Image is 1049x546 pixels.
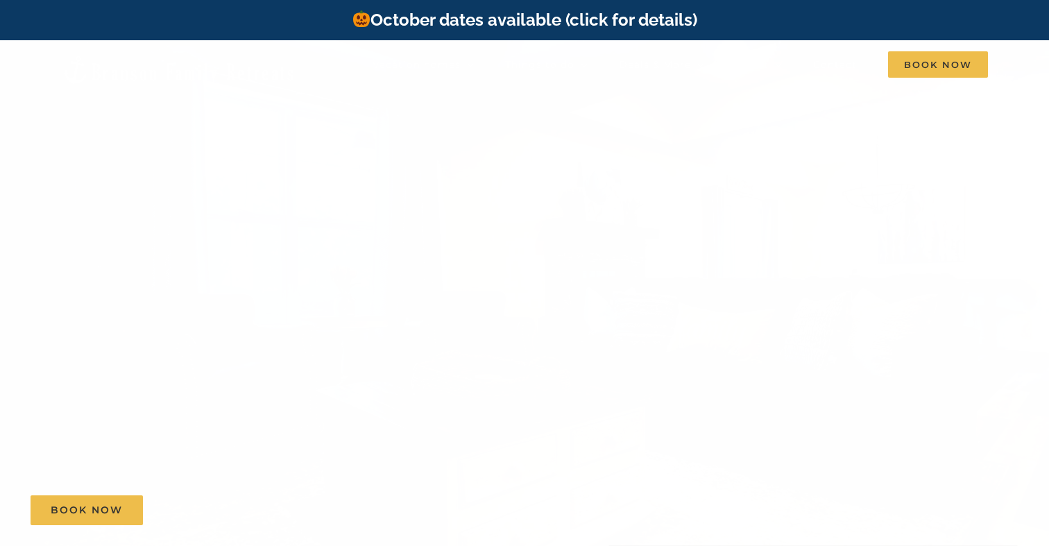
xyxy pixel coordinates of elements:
a: Contact [813,51,857,78]
a: Deals & More [619,51,704,78]
a: Things to do [505,51,588,78]
a: Book Now [31,495,143,525]
a: October dates available (click for details) [352,10,697,30]
nav: Main Menu [373,51,988,78]
span: Book Now [888,51,988,78]
span: Deals & More [619,60,691,69]
a: About [735,51,782,78]
span: About [735,60,769,69]
span: Things to do [505,60,574,69]
a: Vacation homes [373,51,474,78]
img: Branson Family Retreats Logo [61,54,296,85]
span: Contact [813,60,857,69]
span: Vacation homes [373,60,461,69]
span: Book Now [51,504,123,516]
img: 🎃 [353,10,370,27]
